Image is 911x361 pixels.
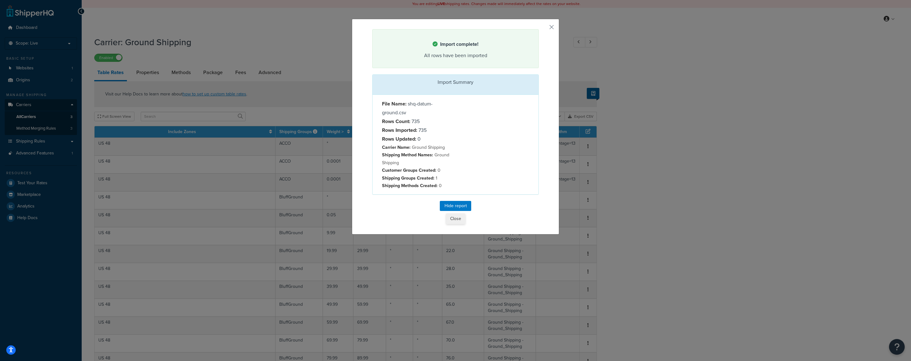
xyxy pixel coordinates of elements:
div: All rows have been imported [380,51,531,60]
p: Ground Shipping [382,143,451,151]
strong: Carrier Name: [382,144,411,151]
strong: Shipping Methods Created: [382,182,438,189]
button: Hide report [440,201,471,211]
h4: Import complete! [380,40,531,48]
p: 0 [382,166,451,174]
strong: Rows Count: [382,118,410,125]
p: Ground Shipping [382,151,451,166]
h3: Import Summary [377,79,534,85]
strong: Shipping Groups Created: [382,175,434,181]
p: 0 [382,182,451,189]
strong: Shipping Method Names: [382,151,433,158]
strong: Customer Groups Created: [382,167,436,174]
strong: File Name: [382,100,406,107]
button: Close [446,213,465,224]
div: shq-datum-ground.csv 735 735 0 [377,100,455,190]
strong: Rows Updated: [382,135,416,143]
p: 1 [382,174,451,182]
strong: Rows Imported: [382,127,417,134]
